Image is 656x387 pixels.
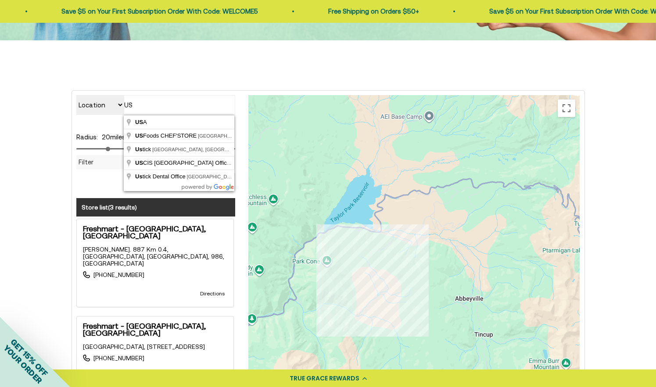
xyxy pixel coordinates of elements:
[135,132,198,139] span: Foods CHEF'STORE
[76,155,236,169] div: Filter
[83,225,227,239] strong: Freshmart - [GEOGRAPHIC_DATA], [GEOGRAPHIC_DATA]
[135,173,143,180] span: Us
[76,198,236,217] h3: Store list
[83,343,205,350] a: This link opens in a new tab.
[135,146,152,153] span: tick
[61,6,257,17] p: Save $5 on Your First Subscription Order With Code: WELCOME5
[327,7,418,15] a: Free Shipping on Orders $50+
[152,147,308,152] span: [GEOGRAPHIC_DATA], [GEOGRAPHIC_DATA], [GEOGRAPHIC_DATA]
[187,174,330,179] span: [GEOGRAPHIC_DATA][PERSON_NAME], [GEOGRAPHIC_DATA]
[2,343,44,385] span: YOUR ORDER
[93,271,144,278] a: [PHONE_NUMBER]
[198,133,301,138] span: [GEOGRAPHIC_DATA], [GEOGRAPHIC_DATA]
[135,119,143,125] span: US
[135,132,143,139] span: US
[102,133,110,141] span: 20
[135,146,143,153] span: Us
[110,204,114,211] span: 3
[558,99,575,117] button: Toggle fullscreen view
[9,337,50,378] span: GET 15% OFF
[115,204,135,211] span: results
[76,132,236,142] div: miles
[76,148,236,149] input: Radius
[108,204,137,211] span: ( )
[135,119,148,125] span: A
[135,173,187,180] span: tick Dental Office
[76,133,98,141] label: Radius:
[93,355,144,362] a: [PHONE_NUMBER]
[135,160,231,166] span: CIS [GEOGRAPHIC_DATA] Office
[135,160,143,166] span: US
[83,323,227,337] strong: Freshmart - [GEOGRAPHIC_DATA], [GEOGRAPHIC_DATA]
[197,287,227,301] a: This link opens in a new tab.
[290,374,359,383] div: TRUE GRACE REWARDS
[83,246,224,267] a: This link opens in a new tab.
[124,95,235,115] input: Type to search our stores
